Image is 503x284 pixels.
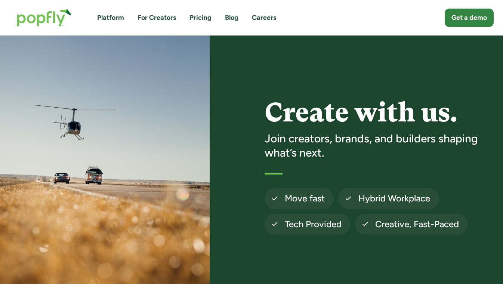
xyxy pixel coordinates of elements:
[189,13,212,22] a: Pricing
[285,218,342,230] h4: Tech Provided
[252,13,276,22] a: Careers
[225,13,238,22] a: Blog
[375,218,459,230] h4: Creative, Fast-Paced
[451,13,487,22] div: Get a demo
[358,192,430,204] h4: Hybrid Workplace
[138,13,176,22] a: For Creators
[9,1,79,34] a: home
[285,192,325,204] h4: Move fast
[265,132,490,160] h3: Join creators, brands, and builders shaping what’s next.
[97,13,124,22] a: Platform
[445,9,494,27] a: Get a demo
[265,98,490,127] h1: Create with us.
